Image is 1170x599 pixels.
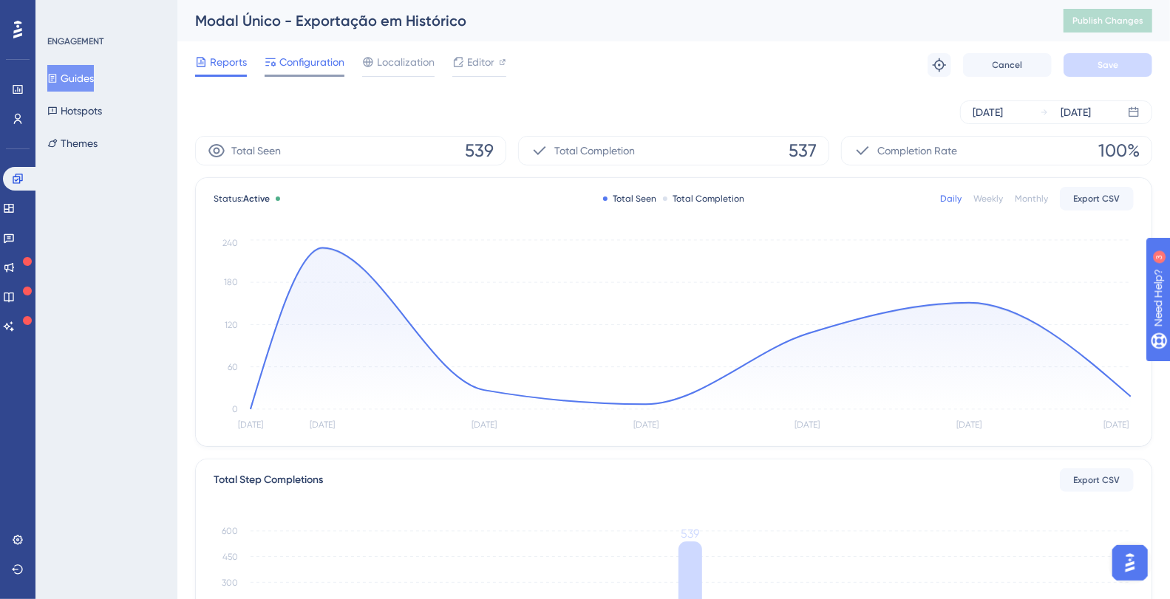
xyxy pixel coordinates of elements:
[795,420,820,431] tspan: [DATE]
[238,420,263,431] tspan: [DATE]
[1061,103,1091,121] div: [DATE]
[973,193,1003,205] div: Weekly
[1103,420,1129,431] tspan: [DATE]
[1060,468,1134,492] button: Export CSV
[47,35,103,47] div: ENGAGEMENT
[243,194,270,204] span: Active
[222,526,238,536] tspan: 600
[222,578,238,588] tspan: 300
[47,97,102,124] button: Hotspots
[603,193,657,205] div: Total Seen
[1098,139,1140,162] span: 100%
[1060,187,1134,210] button: Export CSV
[973,103,1003,121] div: [DATE]
[47,130,98,157] button: Themes
[633,420,659,431] tspan: [DATE]
[681,527,700,541] tspan: 539
[225,320,238,330] tspan: 120
[222,238,238,248] tspan: 240
[1074,474,1120,486] span: Export CSV
[963,53,1052,77] button: Cancel
[224,278,238,288] tspan: 180
[195,10,1027,31] div: Modal Único - Exportação em Histórico
[472,420,497,431] tspan: [DATE]
[940,193,962,205] div: Daily
[877,142,957,160] span: Completion Rate
[663,193,745,205] div: Total Completion
[467,53,494,71] span: Editor
[1064,53,1152,77] button: Save
[465,139,494,162] span: 539
[1074,193,1120,205] span: Export CSV
[279,53,344,71] span: Configuration
[1015,193,1048,205] div: Monthly
[956,420,982,431] tspan: [DATE]
[214,471,323,489] div: Total Step Completions
[554,142,635,160] span: Total Completion
[47,65,94,92] button: Guides
[103,7,107,19] div: 3
[231,142,281,160] span: Total Seen
[1098,59,1118,71] span: Save
[1072,15,1143,27] span: Publish Changes
[993,59,1023,71] span: Cancel
[1108,541,1152,585] iframe: UserGuiding AI Assistant Launcher
[377,53,435,71] span: Localization
[35,4,92,21] span: Need Help?
[210,53,247,71] span: Reports
[310,420,336,431] tspan: [DATE]
[228,362,238,372] tspan: 60
[1064,9,1152,32] button: Publish Changes
[214,193,270,205] span: Status:
[789,139,817,162] span: 537
[232,404,238,414] tspan: 0
[222,552,238,562] tspan: 450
